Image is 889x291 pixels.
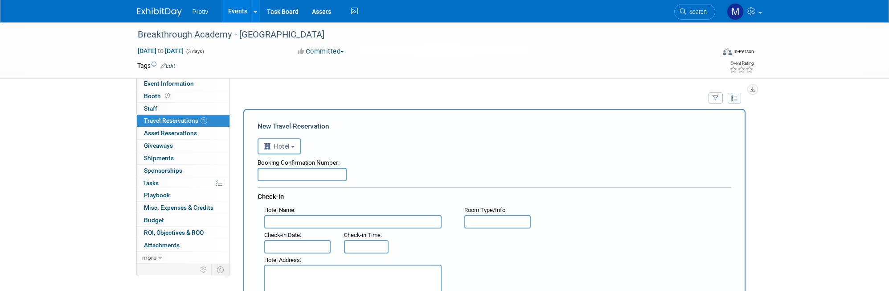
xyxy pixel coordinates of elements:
a: Playbook [137,189,229,201]
span: Room Type/Info [464,207,505,213]
span: Hotel Name [264,207,294,213]
span: Misc. Expenses & Credits [144,204,213,211]
span: ROI, Objectives & ROO [144,229,204,236]
a: Event Information [137,78,229,90]
img: Michael Fortinberry [727,3,744,20]
span: Shipments [144,154,174,162]
span: more [142,254,156,261]
small: : [264,257,301,263]
span: Budget [144,216,164,224]
span: Asset Reservations [144,129,197,137]
a: Misc. Expenses & Credits [137,202,229,214]
div: Booking Confirmation Number: [258,154,731,168]
a: Search [674,4,715,20]
span: Protiv [193,8,209,15]
div: Event Rating [729,61,754,66]
a: Booth [137,90,229,102]
div: In-Person [733,48,754,55]
span: 1 [201,117,207,124]
span: Search [686,8,707,15]
td: Tags [137,61,175,70]
span: Event Information [144,80,194,87]
a: Giveaways [137,140,229,152]
a: Staff [137,103,229,115]
small: : [464,207,507,213]
body: Rich Text Area. Press ALT-0 for help. [5,4,461,13]
a: Tasks [137,177,229,189]
a: Asset Reservations [137,127,229,139]
span: Check-in Time [344,232,381,238]
span: Hotel Address [264,257,300,263]
img: ExhibitDay [137,8,182,17]
a: Attachments [137,239,229,251]
span: Staff [144,105,157,112]
a: more [137,252,229,264]
img: Format-Inperson.png [723,48,732,55]
span: Check-in [258,193,284,201]
span: Playbook [144,191,170,199]
a: Travel Reservations1 [137,115,229,127]
a: ROI, Objectives & ROO [137,227,229,239]
td: Toggle Event Tabs [211,264,229,275]
button: Committed [295,47,348,56]
small: : [264,207,295,213]
div: Breakthrough Academy - [GEOGRAPHIC_DATA] [135,27,702,43]
i: Filter by Traveler [713,96,719,101]
span: Giveaways [144,142,173,149]
small: : [264,232,301,238]
a: Edit [160,63,175,69]
a: Sponsorships [137,165,229,177]
button: Hotel [258,138,301,154]
span: Tasks [143,179,159,187]
a: Shipments [137,152,229,164]
span: [DATE] [DATE] [137,47,184,55]
small: : [344,232,382,238]
span: Sponsorships [144,167,182,174]
span: (3 days) [185,49,204,54]
a: Budget [137,214,229,226]
td: Personalize Event Tab Strip [196,264,212,275]
div: New Travel Reservation [258,121,731,131]
span: to [156,47,165,54]
span: Attachments [144,241,180,249]
span: Travel Reservations [144,117,207,124]
div: Event Format [663,46,754,60]
span: Hotel [264,143,290,150]
span: Booth not reserved yet [163,92,172,99]
span: Check-in Date [264,232,300,238]
span: Booth [144,92,172,100]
